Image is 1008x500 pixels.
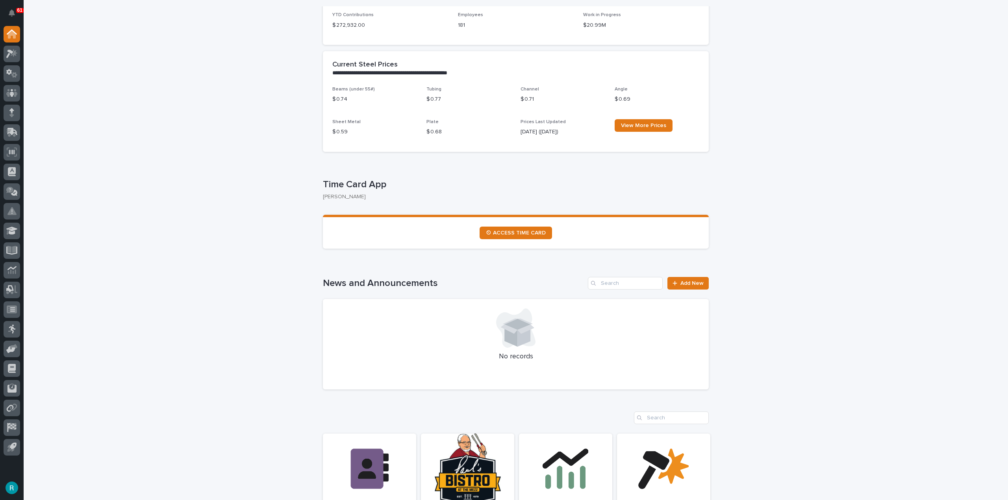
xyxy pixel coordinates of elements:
span: Employees [458,13,483,17]
span: Add New [680,280,704,286]
button: users-avatar [4,480,20,496]
a: View More Prices [615,119,673,132]
h1: News and Announcements [323,278,585,289]
p: 61 [17,7,22,13]
span: Angle [615,87,628,92]
p: Time Card App [323,179,706,190]
h2: Current Steel Prices [332,61,398,69]
p: No records [332,352,699,361]
p: [PERSON_NAME] [323,194,702,200]
p: $ 0.59 [332,128,417,136]
a: ⏲ ACCESS TIME CARD [480,227,552,239]
p: $ 0.71 [521,95,605,103]
a: Add New [667,277,709,290]
div: Notifications61 [10,9,20,22]
span: Beams (under 55#) [332,87,375,92]
span: Work in Progress [583,13,621,17]
span: Channel [521,87,539,92]
p: $20.99M [583,21,699,30]
span: Plate [426,120,439,124]
p: $ 0.68 [426,128,511,136]
input: Search [634,411,709,424]
span: Sheet Metal [332,120,361,124]
button: Notifications [4,5,20,21]
p: [DATE] ([DATE]) [521,128,605,136]
p: $ 0.69 [615,95,699,103]
span: YTD Contributions [332,13,374,17]
input: Search [588,277,663,290]
span: ⏲ ACCESS TIME CARD [486,230,546,236]
p: $ 0.77 [426,95,511,103]
p: 181 [458,21,574,30]
p: $ 0.74 [332,95,417,103]
p: $ 272,932.00 [332,21,448,30]
span: View More Prices [621,123,666,128]
span: Tubing [426,87,441,92]
span: Prices Last Updated [521,120,566,124]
